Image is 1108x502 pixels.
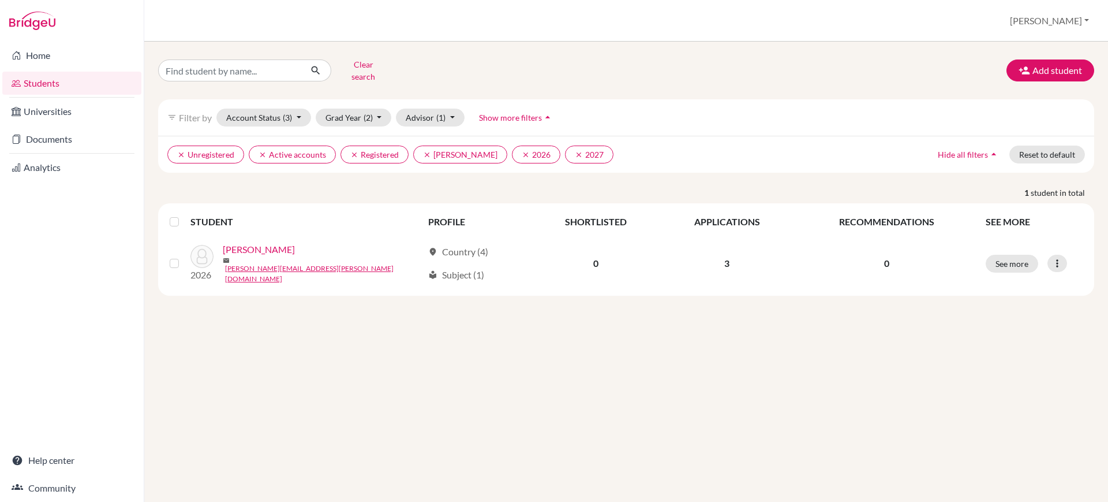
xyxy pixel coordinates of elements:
a: Universities [2,100,141,123]
button: clearRegistered [340,146,409,163]
button: Add student [1006,60,1094,81]
a: Home [2,44,141,67]
i: clear [423,151,431,159]
a: Documents [2,128,141,151]
span: student in total [1031,187,1094,199]
span: Hide all filters [938,150,988,159]
th: SHORTLISTED [532,208,660,236]
button: clear2026 [512,146,560,163]
img: Bridge-U [9,12,55,30]
button: clear2027 [565,146,613,163]
button: [PERSON_NAME] [1005,10,1094,32]
i: clear [522,151,530,159]
span: mail [223,257,230,264]
span: Show more filters [479,113,542,122]
span: local_library [428,270,437,280]
td: 0 [532,236,660,291]
strong: 1 [1024,187,1031,199]
a: Analytics [2,156,141,179]
p: 0 [802,256,972,270]
th: RECOMMENDATIONS [795,208,979,236]
button: See more [986,255,1038,273]
input: Find student by name... [158,60,301,81]
p: 2026 [190,268,214,282]
span: (1) [436,113,446,122]
img: Ramesh, Vignesh [190,245,214,268]
th: STUDENT [190,208,421,236]
button: Clear search [331,55,395,85]
a: [PERSON_NAME] [223,243,295,256]
a: Community [2,477,141,500]
th: SEE MORE [979,208,1090,236]
th: APPLICATIONS [660,208,794,236]
span: (3) [283,113,292,122]
a: Help center [2,449,141,472]
button: Grad Year(2) [316,109,392,127]
button: clearActive accounts [249,146,336,163]
a: Students [2,72,141,95]
button: Hide all filtersarrow_drop_up [928,146,1009,163]
th: PROFILE [421,208,532,236]
div: Subject (1) [428,268,484,282]
span: (2) [364,113,373,122]
button: clearUnregistered [167,146,244,163]
i: clear [575,151,583,159]
a: [PERSON_NAME][EMAIL_ADDRESS][PERSON_NAME][DOMAIN_NAME] [225,263,423,284]
button: Account Status(3) [216,109,311,127]
span: Filter by [179,112,212,123]
div: Country (4) [428,245,488,259]
td: 3 [660,236,794,291]
i: arrow_drop_up [542,111,553,123]
button: clear[PERSON_NAME] [413,146,507,163]
span: location_on [428,247,437,256]
i: filter_list [167,113,177,122]
i: clear [259,151,267,159]
button: Reset to default [1009,146,1085,163]
i: clear [177,151,185,159]
i: clear [350,151,358,159]
i: arrow_drop_up [988,148,1000,160]
button: Advisor(1) [396,109,465,127]
button: Show more filtersarrow_drop_up [469,109,563,127]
